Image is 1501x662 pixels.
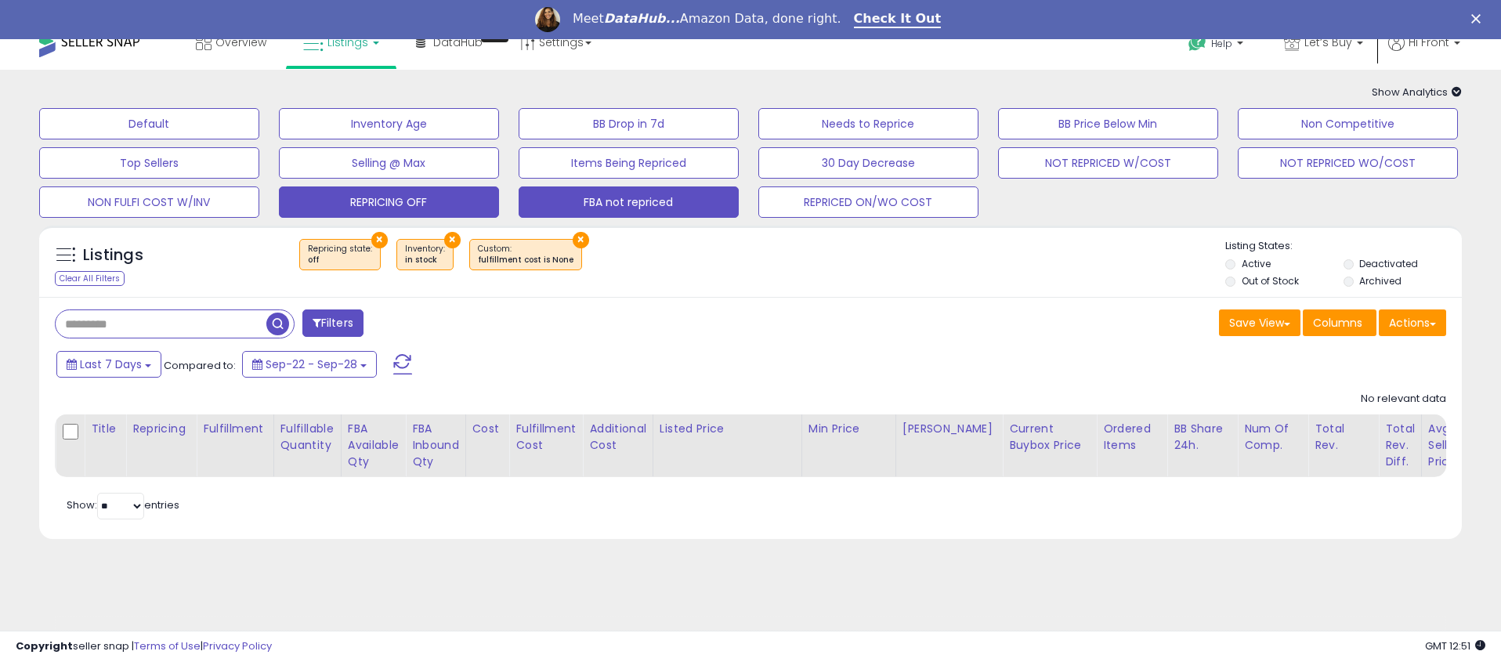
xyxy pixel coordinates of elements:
div: Fulfillment Cost [515,421,576,454]
a: Check It Out [854,11,942,28]
span: Help [1211,37,1232,50]
div: FBA Available Qty [348,421,399,470]
h5: Listings [83,244,143,266]
div: Fulfillment [203,421,266,437]
button: × [371,232,388,248]
button: REPRICING OFF [279,186,499,218]
a: Let’s Buy [1272,19,1375,70]
p: Listing States: [1225,239,1462,254]
div: Additional Cost [589,421,646,454]
a: Terms of Use [134,638,201,653]
button: Selling @ Max [279,147,499,179]
div: fulfillment cost is None [478,255,573,266]
button: BB Drop in 7d [519,108,739,139]
a: Listings [291,19,391,66]
button: FBA not repriced [519,186,739,218]
div: Repricing [132,421,190,437]
button: Filters [302,309,363,337]
button: Actions [1379,309,1446,336]
button: Non Competitive [1238,108,1458,139]
button: NOT REPRICED W/COST [998,147,1218,179]
button: NON FULFI COST W/INV [39,186,259,218]
span: 2025-10-6 12:51 GMT [1425,638,1485,653]
button: BB Price Below Min [998,108,1218,139]
button: Sep-22 - Sep-28 [242,351,377,378]
span: Listings [327,34,368,50]
span: DataHub [433,34,483,50]
div: Close [1471,14,1487,24]
button: REPRICED ON/WO COST [758,186,978,218]
div: Avg Selling Price [1428,421,1485,470]
i: Get Help [1188,33,1207,52]
div: seller snap | | [16,639,272,654]
label: Archived [1359,274,1402,288]
button: Top Sellers [39,147,259,179]
a: Overview [184,19,278,66]
label: Active [1242,257,1271,270]
div: Num of Comp. [1244,421,1301,454]
div: No relevant data [1361,392,1446,407]
div: Current Buybox Price [1009,421,1090,454]
div: BB Share 24h. [1174,421,1231,454]
div: Meet Amazon Data, done right. [573,11,841,27]
div: off [308,255,372,266]
div: Title [91,421,119,437]
label: Out of Stock [1242,274,1299,288]
div: Total Rev. Diff. [1385,421,1415,470]
span: Sep-22 - Sep-28 [266,356,357,372]
a: Hi Front [1388,34,1460,70]
a: Help [1176,21,1259,70]
span: Hi Front [1409,34,1449,50]
span: Inventory : [405,243,445,266]
label: Deactivated [1359,257,1418,270]
div: FBA inbound Qty [412,421,459,470]
button: Default [39,108,259,139]
button: Columns [1303,309,1376,336]
button: Items Being Repriced [519,147,739,179]
button: Last 7 Days [56,351,161,378]
div: in stock [405,255,445,266]
div: Cost [472,421,503,437]
span: Custom: [478,243,573,266]
button: 30 Day Decrease [758,147,978,179]
button: × [573,232,589,248]
div: Total Rev. [1315,421,1372,454]
strong: Copyright [16,638,73,653]
div: Listed Price [660,421,795,437]
span: Last 7 Days [80,356,142,372]
div: Fulfillable Quantity [280,421,335,454]
span: Show Analytics [1372,85,1462,99]
i: DataHub... [604,11,680,26]
div: Min Price [808,421,889,437]
div: Clear All Filters [55,271,125,286]
div: Ordered Items [1103,421,1160,454]
button: Needs to Reprice [758,108,978,139]
button: × [444,232,461,248]
span: Columns [1313,315,1362,331]
span: Repricing state : [308,243,372,266]
a: Settings [508,19,603,66]
span: Compared to: [164,358,236,373]
button: NOT REPRICED WO/COST [1238,147,1458,179]
div: [PERSON_NAME] [902,421,996,437]
span: Overview [215,34,266,50]
button: Save View [1219,309,1300,336]
a: DataHub [404,19,494,66]
button: Inventory Age [279,108,499,139]
a: Privacy Policy [203,638,272,653]
span: Show: entries [67,497,179,512]
span: Let’s Buy [1304,34,1352,50]
img: Profile image for Georgie [535,7,560,32]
